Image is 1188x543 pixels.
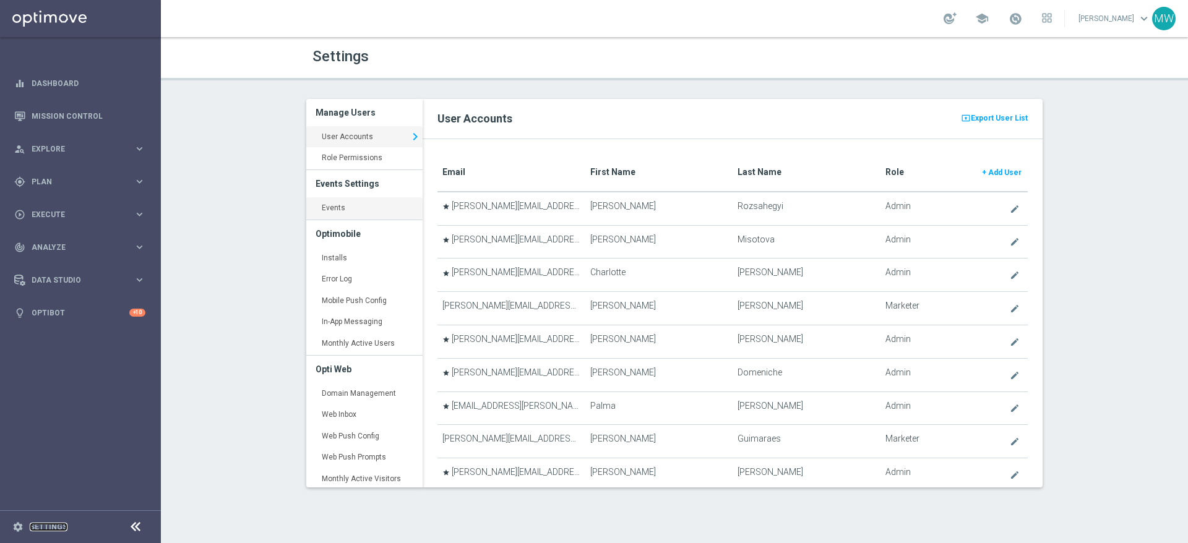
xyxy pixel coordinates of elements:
button: track_changes Analyze keyboard_arrow_right [14,242,146,252]
i: present_to_all [961,112,971,124]
h3: Events Settings [316,170,413,197]
i: create [1010,304,1020,314]
a: Optibot [32,296,129,329]
div: lightbulb Optibot +10 [14,308,146,318]
span: Admin [885,467,911,477]
td: [PERSON_NAME] [585,358,733,391]
i: create [1010,270,1020,280]
a: Monthly Active Users [306,333,423,355]
span: Add User [988,168,1022,177]
td: [PERSON_NAME] [733,259,880,292]
td: [PERSON_NAME] [585,192,733,225]
span: Admin [885,267,911,278]
td: [PERSON_NAME][EMAIL_ADDRESS][PERSON_NAME][DOMAIN_NAME] [437,325,585,358]
button: equalizer Dashboard [14,79,146,88]
i: keyboard_arrow_right [134,143,145,155]
button: gps_fixed Plan keyboard_arrow_right [14,177,146,187]
button: play_circle_outline Execute keyboard_arrow_right [14,210,146,220]
i: star [442,403,450,410]
span: Admin [885,234,911,245]
td: Rozsahegyi [733,192,880,225]
div: Execute [14,209,134,220]
h1: Settings [312,48,665,66]
h2: User Accounts [437,111,1028,126]
span: Admin [885,201,911,212]
div: Plan [14,176,134,187]
div: Mission Control [14,100,145,132]
a: Events [306,197,423,220]
a: Installs [306,247,423,270]
a: Monthly Active Visitors [306,468,423,490]
a: Web Push Config [306,425,423,448]
i: equalizer [14,78,25,89]
span: Data Studio [32,276,134,284]
span: school [975,12,989,25]
span: Admin [885,401,911,411]
h3: Opti Web [316,356,413,383]
span: Analyze [32,244,134,251]
td: [PERSON_NAME] [733,391,880,425]
td: [PERSON_NAME][EMAIL_ADDRESS][PERSON_NAME][DOMAIN_NAME] [437,292,585,325]
i: create [1010,437,1020,447]
span: Export User List [971,111,1028,126]
h3: Manage Users [316,99,413,126]
td: [PERSON_NAME][EMAIL_ADDRESS][DOMAIN_NAME] [437,192,585,225]
td: [EMAIL_ADDRESS][PERSON_NAME][DOMAIN_NAME] [437,391,585,425]
i: star [442,270,450,277]
a: User Accounts [306,126,423,148]
a: Role Permissions [306,147,423,169]
i: track_changes [14,242,25,253]
span: Marketer [885,301,919,311]
div: person_search Explore keyboard_arrow_right [14,144,146,154]
div: Analyze [14,242,134,253]
i: star [442,336,450,343]
span: Plan [32,178,134,186]
td: [PERSON_NAME][EMAIL_ADDRESS][DOMAIN_NAME] [437,225,585,259]
a: Mobile Push Config [306,290,423,312]
a: Web Push Prompts [306,447,423,469]
h3: Optimobile [316,220,413,247]
td: [PERSON_NAME] [585,458,733,492]
button: Data Studio keyboard_arrow_right [14,275,146,285]
i: create [1010,470,1020,480]
i: create [1010,370,1020,380]
i: keyboard_arrow_right [134,241,145,253]
i: lightbulb [14,307,25,319]
td: [PERSON_NAME][EMAIL_ADDRESS][PERSON_NAME][DOMAIN_NAME] [437,259,585,292]
div: Data Studio [14,275,134,286]
td: Charlotte [585,259,733,292]
i: star [442,369,450,377]
td: [PERSON_NAME][EMAIL_ADDRESS][DOMAIN_NAME] [437,358,585,391]
a: In-App Messaging [306,311,423,333]
span: Explore [32,145,134,153]
span: keyboard_arrow_down [1137,12,1151,25]
a: Dashboard [32,67,145,100]
td: Palma [585,391,733,425]
span: Marketer [885,434,919,444]
a: Settings [30,523,67,531]
translate: First Name [590,167,635,177]
td: [PERSON_NAME][EMAIL_ADDRESS][PERSON_NAME][DOMAIN_NAME] [437,425,585,458]
td: [PERSON_NAME][EMAIL_ADDRESS][DOMAIN_NAME] [437,458,585,492]
button: Mission Control [14,111,146,121]
div: +10 [129,309,145,317]
a: [PERSON_NAME]keyboard_arrow_down [1077,9,1152,28]
td: Misotova [733,225,880,259]
a: Web Inbox [306,404,423,426]
i: settings [12,521,24,532]
a: Mission Control [32,100,145,132]
td: [PERSON_NAME] [733,325,880,358]
i: star [442,469,450,476]
div: Dashboard [14,67,145,100]
i: create [1010,403,1020,413]
a: Domain Management [306,383,423,405]
td: [PERSON_NAME] [585,425,733,458]
i: star [442,203,450,210]
i: create [1010,237,1020,247]
i: play_circle_outline [14,209,25,220]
